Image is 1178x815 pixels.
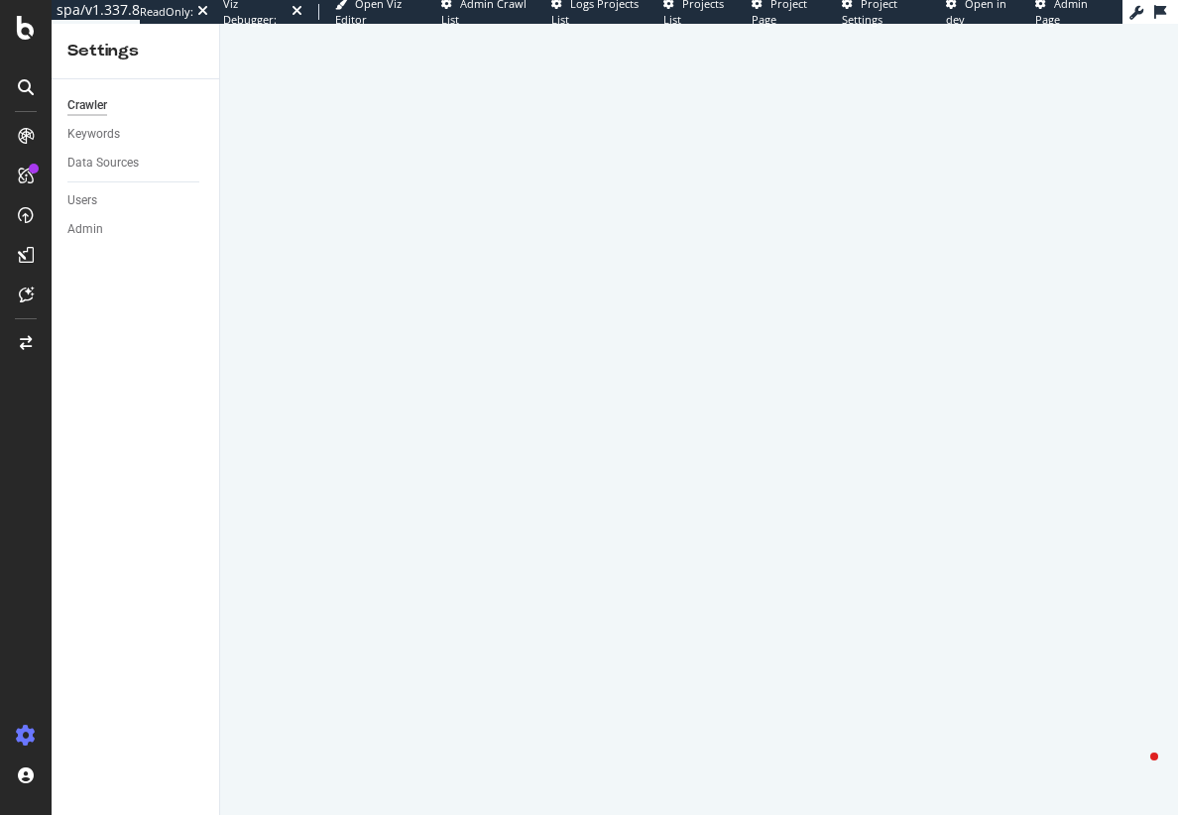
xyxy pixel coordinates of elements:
[140,4,193,20] div: ReadOnly:
[67,219,205,240] a: Admin
[67,95,205,116] a: Crawler
[67,153,139,174] div: Data Sources
[67,124,205,145] a: Keywords
[67,190,205,211] a: Users
[67,40,203,62] div: Settings
[67,190,97,211] div: Users
[67,124,120,145] div: Keywords
[67,219,103,240] div: Admin
[1111,748,1158,795] iframe: Intercom live chat
[67,95,107,116] div: Crawler
[67,153,205,174] a: Data Sources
